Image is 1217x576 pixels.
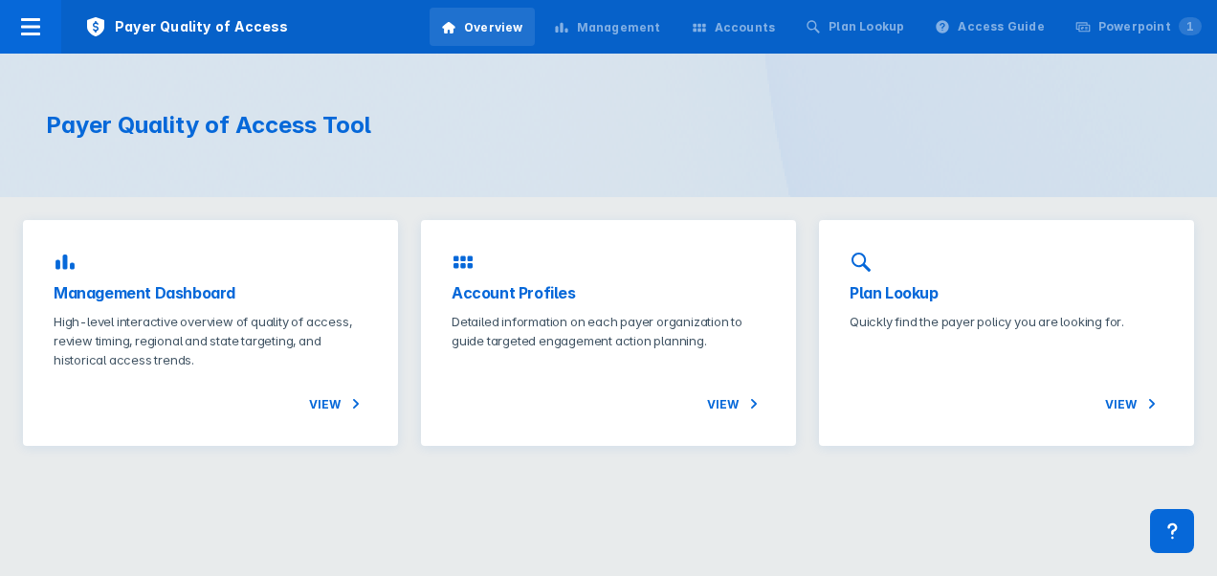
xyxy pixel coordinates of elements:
[54,281,367,304] h3: Management Dashboard
[54,312,367,369] p: High-level interactive overview of quality of access, review timing, regional and state targeting...
[958,18,1044,35] div: Access Guide
[542,8,673,46] a: Management
[850,281,1163,304] h3: Plan Lookup
[1105,392,1163,415] span: View
[430,8,535,46] a: Overview
[680,8,787,46] a: Accounts
[46,111,586,140] h1: Payer Quality of Access Tool
[23,220,398,446] a: Management DashboardHigh-level interactive overview of quality of access, review timing, regional...
[452,281,765,304] h3: Account Profiles
[715,19,776,36] div: Accounts
[1150,509,1194,553] div: Contact Support
[850,312,1163,331] p: Quickly find the payer policy you are looking for.
[452,312,765,350] p: Detailed information on each payer organization to guide targeted engagement action planning.
[707,392,765,415] span: View
[464,19,523,36] div: Overview
[577,19,661,36] div: Management
[309,392,367,415] span: View
[421,220,796,446] a: Account ProfilesDetailed information on each payer organization to guide targeted engagement acti...
[1098,18,1202,35] div: Powerpoint
[1179,17,1202,35] span: 1
[829,18,904,35] div: Plan Lookup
